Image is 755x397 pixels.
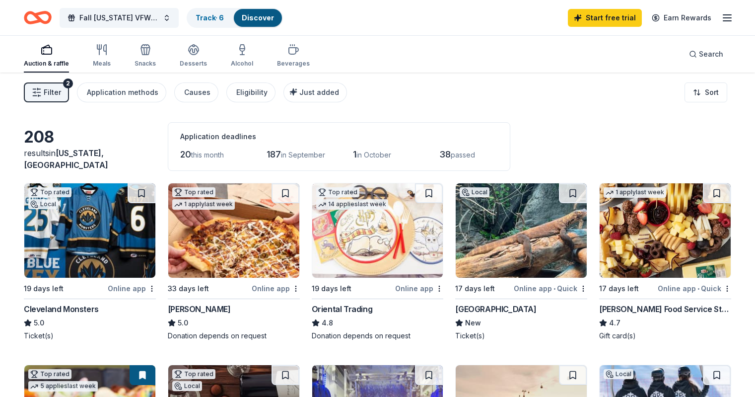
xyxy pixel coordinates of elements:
[28,187,71,197] div: Top rated
[24,6,52,29] a: Home
[168,303,231,315] div: [PERSON_NAME]
[231,60,253,68] div: Alcohol
[312,303,373,315] div: Oriental Trading
[277,40,310,73] button: Beverages
[599,303,731,315] div: [PERSON_NAME] Food Service Store
[93,60,111,68] div: Meals
[168,183,299,278] img: Image for Casey's
[553,285,555,293] span: •
[267,149,281,159] span: 187
[599,283,639,295] div: 17 days left
[196,13,224,22] a: Track· 6
[63,79,73,88] div: 2
[599,183,731,341] a: Image for Gordon Food Service Store1 applylast week17 days leftOnline app•Quick[PERSON_NAME] Food...
[514,282,587,295] div: Online app Quick
[24,303,99,315] div: Cleveland Monsters
[178,317,188,329] span: 5.0
[24,283,64,295] div: 19 days left
[28,199,58,209] div: Local
[180,131,498,143] div: Application deadlines
[281,151,325,159] span: in September
[277,60,310,68] div: Beverages
[77,82,166,102] button: Application methods
[322,317,333,329] span: 4.8
[604,369,633,379] div: Local
[168,331,300,341] div: Donation depends on request
[24,148,108,170] span: [US_STATE], [GEOGRAPHIC_DATA]
[568,9,642,27] a: Start free trial
[28,369,71,379] div: Top rated
[24,147,156,171] div: results
[312,183,444,341] a: Image for Oriental TradingTop rated14 applieslast week19 days leftOnline appOriental Trading4.8Do...
[681,44,731,64] button: Search
[187,8,283,28] button: Track· 6Discover
[312,283,351,295] div: 19 days left
[395,282,443,295] div: Online app
[87,86,158,98] div: Application methods
[455,183,587,341] a: Image for Cincinnati Zoo & Botanical GardenLocal17 days leftOnline app•Quick[GEOGRAPHIC_DATA]NewT...
[456,183,587,278] img: Image for Cincinnati Zoo & Botanical Garden
[135,40,156,73] button: Snacks
[24,82,69,102] button: Filter2
[180,40,207,73] button: Desserts
[24,183,156,341] a: Image for Cleveland MonstersTop ratedLocal19 days leftOnline appCleveland Monsters5.0Ticket(s)
[172,381,202,391] div: Local
[353,149,356,159] span: 1
[236,86,268,98] div: Eligibility
[174,82,218,102] button: Causes
[60,8,179,28] button: Fall [US_STATE] VFW Auxiliary District 1 Fundraiser
[44,86,61,98] span: Filter
[93,40,111,73] button: Meals
[356,151,391,159] span: in October
[439,149,451,159] span: 38
[283,82,347,102] button: Just added
[600,183,731,278] img: Image for Gordon Food Service Store
[465,317,481,329] span: New
[34,317,44,329] span: 5.0
[316,199,388,210] div: 14 applies last week
[685,82,727,102] button: Sort
[172,187,215,197] div: Top rated
[180,149,191,159] span: 20
[455,283,495,295] div: 17 days left
[299,88,339,96] span: Just added
[705,86,719,98] span: Sort
[168,283,209,295] div: 33 days left
[455,303,536,315] div: [GEOGRAPHIC_DATA]
[316,187,359,197] div: Top rated
[460,187,489,197] div: Local
[252,282,300,295] div: Online app
[24,127,156,147] div: 208
[172,199,235,210] div: 1 apply last week
[697,285,699,293] span: •
[135,60,156,68] div: Snacks
[312,183,443,278] img: Image for Oriental Trading
[28,381,98,392] div: 5 applies last week
[184,86,210,98] div: Causes
[24,331,156,341] div: Ticket(s)
[180,60,207,68] div: Desserts
[599,331,731,341] div: Gift card(s)
[604,187,666,198] div: 1 apply last week
[231,40,253,73] button: Alcohol
[658,282,731,295] div: Online app Quick
[24,148,108,170] span: in
[609,317,620,329] span: 4.7
[455,331,587,341] div: Ticket(s)
[312,331,444,341] div: Donation depends on request
[24,40,69,73] button: Auction & raffle
[24,60,69,68] div: Auction & raffle
[191,151,224,159] span: this month
[226,82,275,102] button: Eligibility
[168,183,300,341] a: Image for Casey'sTop rated1 applylast week33 days leftOnline app[PERSON_NAME]5.0Donation depends ...
[242,13,274,22] a: Discover
[108,282,156,295] div: Online app
[172,369,215,379] div: Top rated
[646,9,717,27] a: Earn Rewards
[24,183,155,278] img: Image for Cleveland Monsters
[699,48,723,60] span: Search
[79,12,159,24] span: Fall [US_STATE] VFW Auxiliary District 1 Fundraiser
[451,151,475,159] span: passed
